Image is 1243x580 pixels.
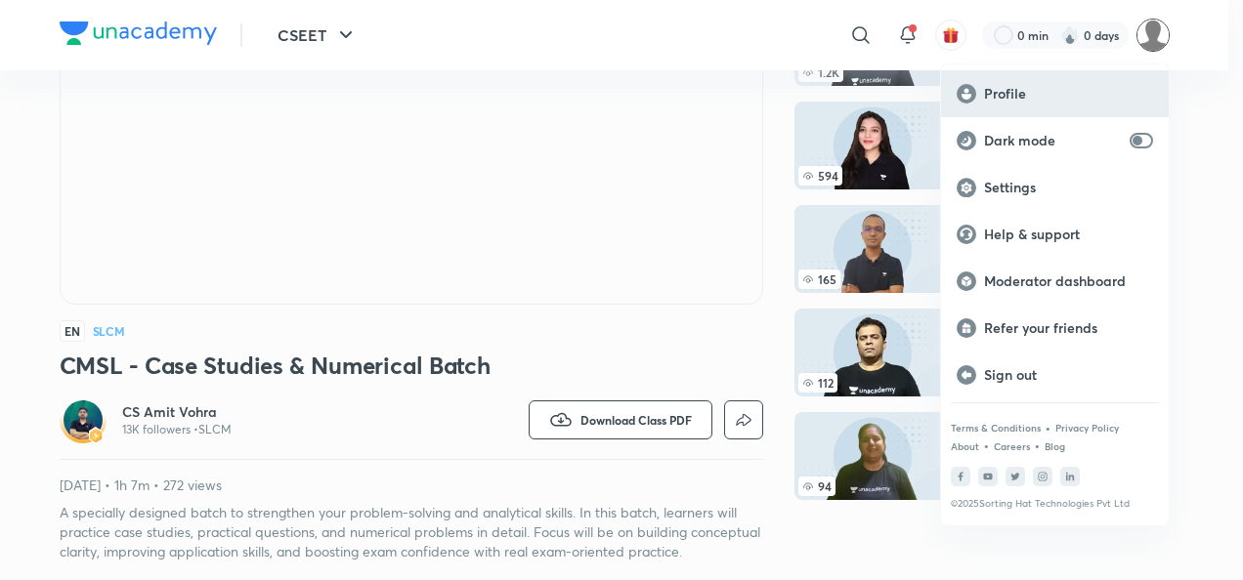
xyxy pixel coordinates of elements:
p: © 2025 Sorting Hat Technologies Pvt Ltd [951,498,1159,510]
a: Refer your friends [941,305,1169,352]
a: Profile [941,70,1169,117]
div: • [983,436,990,454]
p: Refer your friends [984,319,1153,337]
p: Sign out [984,366,1153,384]
a: Settings [941,164,1169,211]
p: Dark mode [984,132,1122,149]
a: Careers [994,440,1030,452]
a: Moderator dashboard [941,258,1169,305]
p: Settings [984,179,1153,196]
a: About [951,440,979,452]
a: Terms & Conditions [951,422,1041,434]
a: Blog [1045,440,1065,452]
a: Privacy Policy [1055,422,1119,434]
p: Help & support [984,226,1153,243]
p: Profile [984,85,1153,103]
div: • [1045,419,1051,436]
p: Moderator dashboard [984,272,1153,290]
a: Help & support [941,211,1169,258]
div: • [1034,436,1041,454]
